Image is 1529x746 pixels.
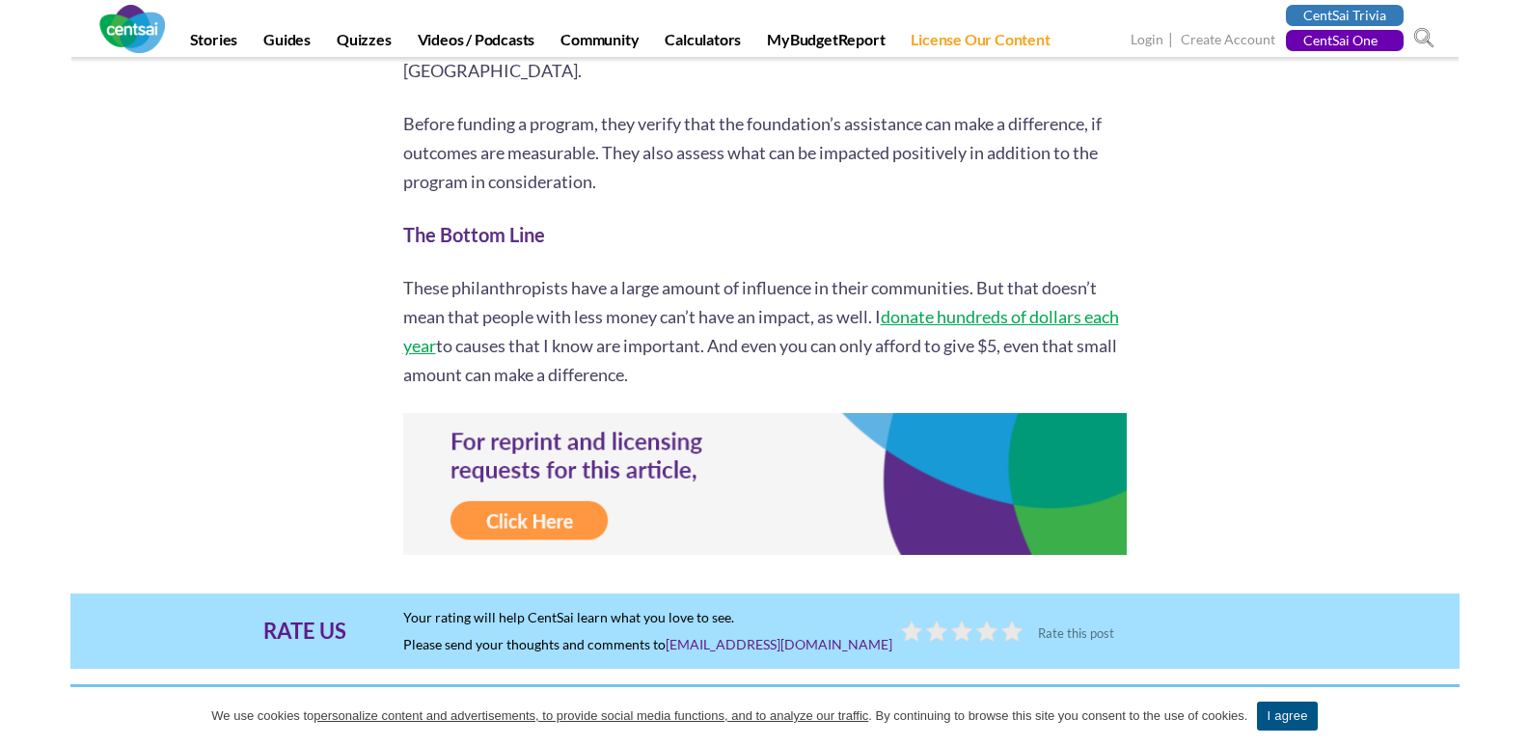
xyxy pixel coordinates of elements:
span: | [1166,29,1178,51]
a: I agree [1495,706,1515,726]
p: Before funding a program, they verify that the foundation’s assistance can make a difference, if ... [403,109,1127,196]
img: Cnt-Lic-Banner-Desktop.png [403,413,1127,555]
a: Login [1131,31,1163,51]
span: Your rating will help CentSai learn what you love to see. [403,603,901,630]
a: CentSai Trivia [1286,5,1404,26]
span: Please send your thoughts and comments to [403,630,901,659]
a: Community [549,30,650,57]
a: [EMAIL_ADDRESS][DOMAIN_NAME] [666,636,892,652]
img: CentSai [99,5,165,53]
a: Create Account [1181,31,1275,51]
a: I agree [1257,702,1317,731]
a: Stories [178,30,250,57]
a: Quizzes [325,30,403,57]
span: We use cookies to . By continuing to browse this site you consent to the use of cookies. [211,706,1247,726]
a: Guides [252,30,322,57]
span: Rate this post [1033,625,1119,641]
a: Videos / Podcasts [406,30,547,57]
u: personalize content and advertisements, to provide social media functions, and to analyze our tra... [314,708,868,723]
a: MyBudgetReport [755,30,896,57]
a: Calculators [653,30,752,57]
p: These philanthropists have a large amount of influence in their communities. But that doesn’t mea... [403,273,1127,389]
a: License Our Content [899,30,1061,57]
a: CentSai One [1286,30,1404,51]
strong: The Bottom Line [403,223,545,246]
label: RATE US [263,616,346,646]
